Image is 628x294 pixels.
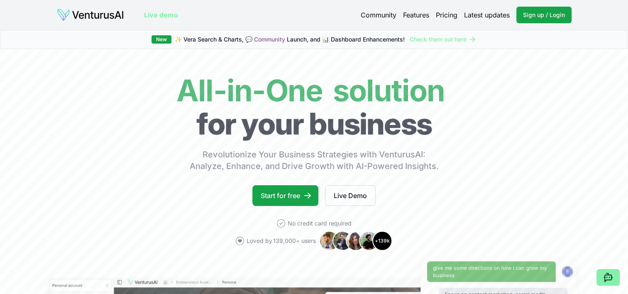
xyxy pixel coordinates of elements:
[403,10,429,20] a: Features
[144,10,178,20] a: Live demo
[319,231,339,251] img: Avatar 1
[152,35,171,44] div: New
[464,10,510,20] a: Latest updates
[523,11,565,19] span: Sign up / Login
[325,185,376,206] a: Live Demo
[410,35,476,44] a: Check them out here
[361,10,396,20] a: Community
[57,8,124,22] img: logo
[346,231,366,251] img: Avatar 3
[516,7,572,23] a: Sign up / Login
[359,231,379,251] img: Avatar 4
[252,185,318,206] a: Start for free
[254,36,285,43] a: Community
[332,231,352,251] img: Avatar 2
[175,35,405,44] span: ✨ Vera Search & Charts, 💬 Launch, and 📊 Dashboard Enhancements!
[436,10,457,20] a: Pricing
